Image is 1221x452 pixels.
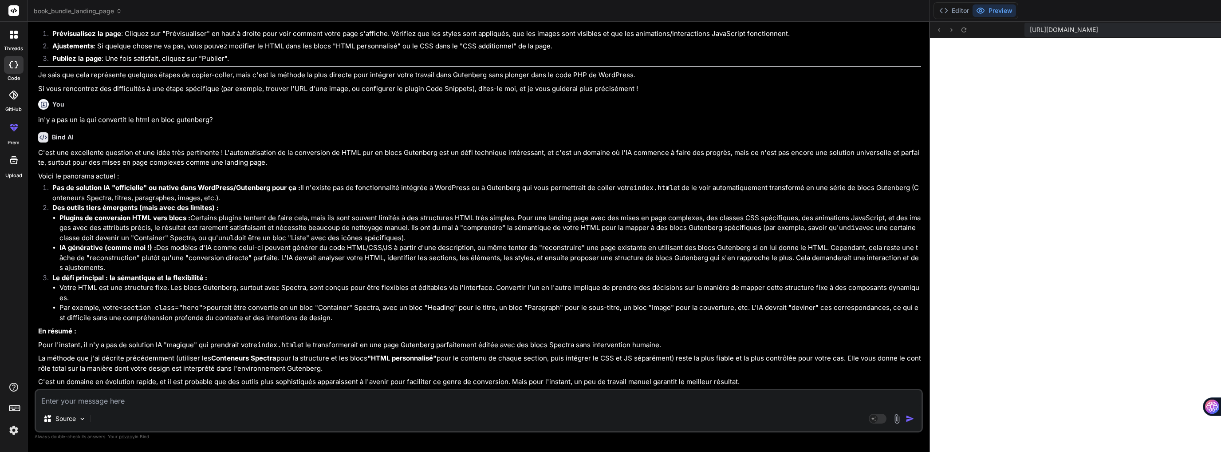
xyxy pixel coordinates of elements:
[38,327,76,335] strong: En résumé :
[257,341,297,349] code: index.html
[59,213,921,243] li: Certains plugins tentent de faire cela, mais ils sont souvent limités à des structures HTML très ...
[38,148,921,168] p: C'est une excellente question et une idée très pertinente ! L'automatisation de la conversion de ...
[38,377,921,387] p: C'est un domaine en évolution rapide, et il est probable que des outils plus sophistiqués apparai...
[59,283,921,303] li: Votre HTML est une structure fixe. Les blocs Gutenberg, surtout avec Spectra, sont conçus pour êt...
[88,52,95,59] img: tab_keywords_by_traffic_grey.svg
[38,115,921,125] p: in'y a pas un ia qui convertit le html en bloc gutenberg?
[38,353,921,373] p: La méthode que j'ai décrite précédemment (utiliser les pour la structure et les blocs pour le con...
[52,54,102,63] strong: Publiez la page
[45,41,921,54] li: : Si quelque chose ne va pas, vous pouvez modifier le HTML dans les blocs "HTML personnalisé" ou ...
[59,303,921,323] li: Par exemple, votre pourrait être convertie en un bloc "Container" Spectra, avec un bloc "Heading"...
[5,172,22,179] label: Upload
[226,234,234,242] code: ul
[24,52,31,59] img: tab_domain_overview_orange.svg
[52,203,219,212] strong: Des outils tiers émergents (mais avec des limites) :
[906,414,914,423] img: icon
[119,303,207,312] code: <section class="hero">
[52,133,74,142] h6: Bind AI
[634,183,674,192] code: index.html
[6,423,21,438] img: settings
[45,29,921,41] li: : Cliquez sur "Prévisualiser" en haut à droite pour voir comment votre page s'affiche. Vérifiez q...
[52,183,300,192] strong: Pas de solution IA "officielle" ou native dans WordPress/Gutenberg pour ça :
[52,183,921,203] p: Il n'existe pas de fonctionnalité intégrée à WordPress ou à Gutenberg qui vous permettrait de col...
[8,139,20,147] label: prem
[38,84,921,94] p: Si vous rencontrez des difficultés à une étape spécifique (par exemple, trouver l'URL d'une image...
[52,274,207,282] strong: Le défi principal : la sémantique et la flexibilité :
[79,415,86,423] img: Pick Models
[211,354,276,362] strong: Conteneurs Spectra
[367,354,437,362] strong: "HTML personnalisé"
[38,340,921,350] p: Pour l'instant, il n'y a pas de solution IA "magique" qui prendrait votre et le transformerait en...
[59,243,921,273] li: Des modèles d'IA comme celui-ci peuvent générer du code HTML/CSS/JS à partir d'une description, o...
[892,414,902,424] img: attachment
[14,23,21,30] img: website_grey.svg
[5,106,22,113] label: GitHub
[34,7,122,16] span: book_bundle_landing_page
[98,52,150,58] div: Keywords by Traffic
[23,23,98,30] div: Domain: [DOMAIN_NAME]
[847,223,859,232] code: div
[25,14,43,21] div: v 4.0.25
[1030,25,1098,34] span: [URL][DOMAIN_NAME]
[52,100,64,109] h6: You
[35,432,923,441] p: Always double-check its answers. Your in Bind
[34,52,79,58] div: Domain Overview
[59,243,156,252] strong: IA générative (comme moi !) :
[8,75,20,82] label: code
[52,29,121,38] strong: Prévisualisez la page
[14,14,21,21] img: logo_orange.svg
[973,4,1016,17] button: Preview
[119,434,135,439] span: privacy
[45,54,921,66] li: : Une fois satisfait, cliquez sur "Publier".
[38,70,921,80] p: Je sais que cela représente quelques étapes de copier-coller, mais c'est la méthode la plus direc...
[38,171,921,182] p: Voici le panorama actuel :
[52,42,94,50] strong: Ajustements
[59,214,190,222] strong: Plugins de conversion HTML vers blocs :
[55,414,76,423] p: Source
[936,4,973,17] button: Editor
[4,45,23,52] label: threads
